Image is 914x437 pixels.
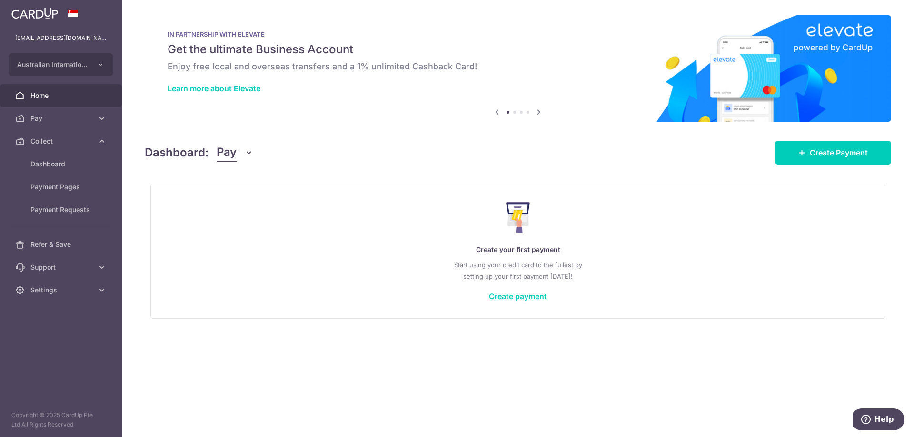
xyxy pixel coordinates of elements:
[217,144,237,162] span: Pay
[15,33,107,43] p: [EMAIL_ADDRESS][DOMAIN_NAME]
[30,114,93,123] span: Pay
[30,159,93,169] span: Dashboard
[775,141,891,165] a: Create Payment
[168,42,868,57] h5: Get the ultimate Business Account
[810,147,868,158] span: Create Payment
[168,30,868,38] p: IN PARTNERSHIP WITH ELEVATE
[489,291,547,301] a: Create payment
[506,202,530,233] img: Make Payment
[11,8,58,19] img: CardUp
[9,53,113,76] button: Australian International School Pte Ltd
[145,15,891,122] img: Renovation banner
[170,259,866,282] p: Start using your credit card to the fullest by setting up your first payment [DATE]!
[30,136,93,146] span: Collect
[145,144,209,161] h4: Dashboard:
[853,408,904,432] iframe: Opens a widget where you can find more information
[17,60,88,69] span: Australian International School Pte Ltd
[30,91,93,100] span: Home
[30,205,93,214] span: Payment Requests
[30,240,93,249] span: Refer & Save
[168,61,868,72] h6: Enjoy free local and overseas transfers and a 1% unlimited Cashback Card!
[30,285,93,295] span: Settings
[170,244,866,255] p: Create your first payment
[30,182,93,192] span: Payment Pages
[217,144,253,162] button: Pay
[30,262,93,272] span: Support
[168,84,260,93] a: Learn more about Elevate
